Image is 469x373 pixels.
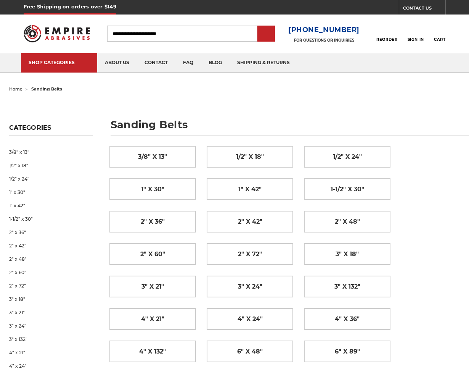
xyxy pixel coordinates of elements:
[9,159,93,172] a: 1/2" x 18"
[376,37,397,42] span: Reorder
[9,212,93,226] a: 1-1/2" x 30"
[408,37,424,42] span: Sign In
[238,248,262,261] span: 2" x 72"
[304,341,390,362] a: 6" x 89"
[333,150,362,163] span: 1/2" x 24"
[110,276,196,297] a: 3" x 21"
[434,25,445,42] a: Cart
[9,199,93,212] a: 1" x 42"
[9,172,93,186] a: 1/2" x 24"
[141,280,164,293] span: 3" x 21"
[207,276,293,297] a: 3" x 24"
[175,53,201,73] a: faq
[9,306,93,319] a: 3" x 21"
[335,215,360,228] span: 2" x 48"
[288,24,360,36] a: [PHONE_NUMBER]
[207,308,293,329] a: 4" x 24"
[304,276,390,297] a: 3" x 132"
[110,244,196,265] a: 2" x 60"
[24,21,90,47] img: Empire Abrasives
[110,308,196,329] a: 4" x 21"
[335,345,360,358] span: 6" x 89"
[238,215,262,228] span: 2" x 42"
[139,345,166,358] span: 4" x 132"
[31,86,62,92] span: sanding belts
[110,211,196,232] a: 2" x 36"
[141,313,164,326] span: 4" x 21"
[336,248,359,261] span: 3" x 18"
[141,183,164,196] span: 1" x 30"
[9,186,93,199] a: 1" x 30"
[304,244,390,265] a: 3" x 18"
[335,313,360,326] span: 4" x 36"
[140,248,165,261] span: 2" x 60"
[110,179,196,200] a: 1" x 30"
[9,124,93,136] h5: Categories
[201,53,230,73] a: blog
[434,37,445,42] span: Cart
[9,226,93,239] a: 2" x 36"
[138,150,167,163] span: 3/8" x 13"
[9,266,93,279] a: 2" x 60"
[376,25,397,42] a: Reorder
[29,60,90,65] div: SHOP CATEGORIES
[237,345,263,358] span: 6" x 48"
[110,146,196,167] a: 3/8" x 13"
[110,341,196,362] a: 4" x 132"
[331,183,364,196] span: 1-1/2" x 30"
[9,292,93,306] a: 3" x 18"
[137,53,175,73] a: contact
[97,53,137,73] a: about us
[230,53,297,73] a: shipping & returns
[9,319,93,333] a: 3" x 24"
[9,252,93,266] a: 2" x 48"
[207,146,293,167] a: 1/2" x 18"
[207,244,293,265] a: 2" x 72"
[9,279,93,292] a: 2" x 72"
[236,150,264,163] span: 1/2" x 18"
[9,239,93,252] a: 2" x 42"
[304,308,390,329] a: 4" x 36"
[207,211,293,232] a: 2" x 42"
[288,38,360,43] p: FOR QUESTIONS OR INQUIRIES
[304,146,390,167] a: 1/2" x 24"
[9,145,93,159] a: 3/8" x 13"
[207,341,293,362] a: 6" x 48"
[304,211,390,232] a: 2" x 48"
[9,86,22,92] a: home
[238,280,262,293] span: 3" x 24"
[9,359,93,373] a: 4" x 24"
[334,280,360,293] span: 3" x 132"
[9,346,93,359] a: 4" x 21"
[238,313,263,326] span: 4" x 24"
[238,183,262,196] span: 1" x 42"
[141,215,165,228] span: 2" x 36"
[9,333,93,346] a: 3" x 132"
[403,4,445,15] a: CONTACT US
[304,179,390,200] a: 1-1/2" x 30"
[207,179,293,200] a: 1" x 42"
